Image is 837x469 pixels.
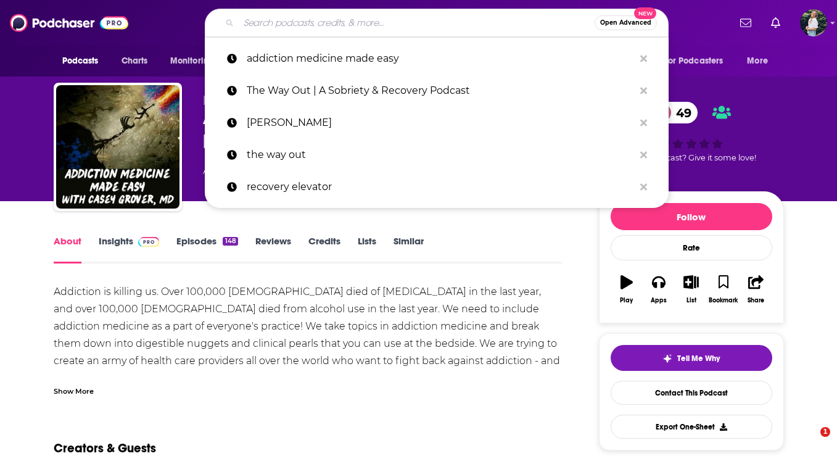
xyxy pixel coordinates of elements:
[656,49,741,73] button: open menu
[800,9,827,36] button: Show profile menu
[735,12,756,33] a: Show notifications dropdown
[611,267,643,312] button: Play
[358,235,376,264] a: Lists
[99,235,160,264] a: InsightsPodchaser Pro
[634,7,656,19] span: New
[747,52,768,70] span: More
[205,9,669,37] div: Search podcasts, credits, & more...
[56,85,179,209] img: Addiction Medicine Made Easy | Fighting back against addiction
[10,11,128,35] img: Podchaser - Follow, Share and Rate Podcasts
[611,415,772,439] button: Export One-Sheet
[662,354,672,363] img: tell me why sparkle
[675,267,707,312] button: List
[62,52,99,70] span: Podcasts
[766,12,785,33] a: Show notifications dropdown
[707,267,740,312] button: Bookmark
[176,235,237,264] a: Episodes148
[223,237,237,246] div: 148
[599,94,784,170] div: 49Good podcast? Give it some love!
[600,20,651,26] span: Open Advanced
[738,49,783,73] button: open menu
[239,13,595,33] input: Search podcasts, credits, & more...
[308,235,340,264] a: Credits
[748,297,764,304] div: Share
[247,75,634,107] p: The Way Out | A Sobriety & Recovery Podcast
[205,171,669,203] a: recovery elevator
[394,235,424,264] a: Similar
[247,171,634,203] p: recovery elevator
[54,283,563,404] div: Addiction is killing us. Over 100,000 [DEMOGRAPHIC_DATA] died of [MEDICAL_DATA] in the last year,...
[170,52,214,70] span: Monitoring
[795,427,825,457] iframe: Intercom live chat
[611,381,772,405] a: Contact This Podcast
[611,203,772,230] button: Follow
[247,139,634,171] p: the way out
[651,102,698,123] a: 49
[611,235,772,260] div: Rate
[664,52,724,70] span: For Podcasters
[611,345,772,371] button: tell me why sparkleTell Me Why
[620,297,633,304] div: Play
[203,94,397,106] span: [PERSON_NAME], MD, FACEP, FASAM
[687,297,696,304] div: List
[205,139,669,171] a: the way out
[627,153,756,162] span: Good podcast? Give it some love!
[800,9,827,36] img: User Profile
[247,107,634,139] p: Jeannine
[54,235,81,264] a: About
[664,102,698,123] span: 49
[677,354,720,363] span: Tell Me Why
[113,49,155,73] a: Charts
[247,43,634,75] p: addiction medicine made easy
[138,237,160,247] img: Podchaser Pro
[740,267,772,312] button: Share
[122,52,148,70] span: Charts
[203,164,424,178] div: A weekly podcast
[820,427,830,437] span: 1
[709,297,738,304] div: Bookmark
[643,267,675,312] button: Apps
[162,49,230,73] button: open menu
[205,43,669,75] a: addiction medicine made easy
[255,235,291,264] a: Reviews
[595,15,657,30] button: Open AdvancedNew
[54,441,156,456] h2: Creators & Guests
[54,49,115,73] button: open menu
[205,75,669,107] a: The Way Out | A Sobriety & Recovery Podcast
[205,107,669,139] a: [PERSON_NAME]
[800,9,827,36] span: Logged in as ginny24232
[651,297,667,304] div: Apps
